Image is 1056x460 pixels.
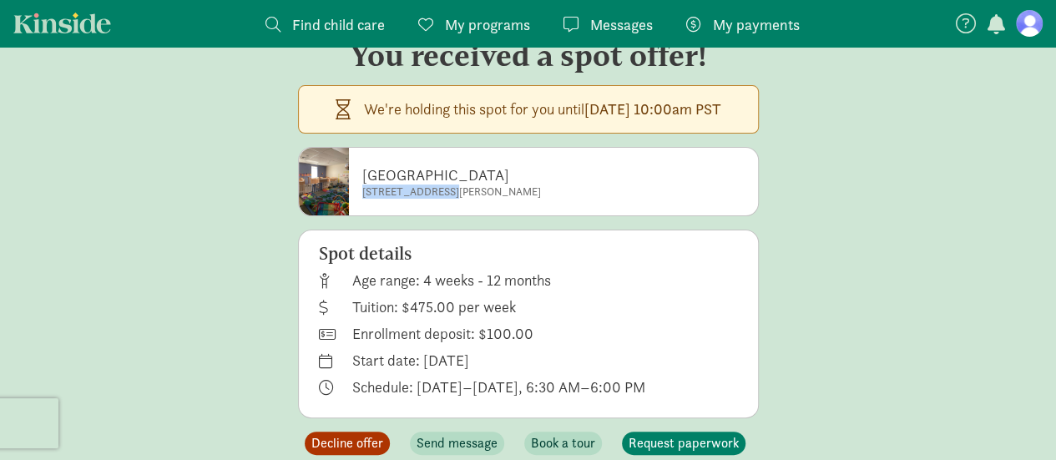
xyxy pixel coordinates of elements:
[13,13,111,33] a: Kinside
[524,432,602,455] button: Book a tour
[292,13,385,36] span: Find child care
[445,13,530,36] span: My programs
[410,432,504,455] button: Send message
[352,324,533,344] p: Enrollment deposit: $100.00
[590,13,653,36] span: Messages
[352,351,469,371] p: Start date: [DATE]
[352,270,551,291] p: Age range: 4 weeks - 12 months
[417,433,498,453] span: Send message
[319,244,412,264] h5: Spot details
[531,433,595,453] span: Book a tour
[299,148,350,215] img: dgin837kidiehw8jlm6y.jpg
[352,297,516,317] p: Tuition: $475.00 per week
[362,185,541,199] small: [STREET_ADDRESS][PERSON_NAME]
[629,433,739,453] span: Request paperwork
[713,13,800,36] span: My payments
[350,38,707,72] h3: You received a spot offer!
[352,377,645,397] p: Schedule: [DATE]–[DATE], 6:30 AM–6:00 PM
[362,165,541,185] p: [GEOGRAPHIC_DATA]
[584,99,721,119] strong: [DATE] 10:00am PST
[622,432,745,455] button: Request paperwork
[364,99,721,119] p: We're holding this spot for you until
[311,433,383,453] span: Decline offer
[305,432,390,455] button: Decline offer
